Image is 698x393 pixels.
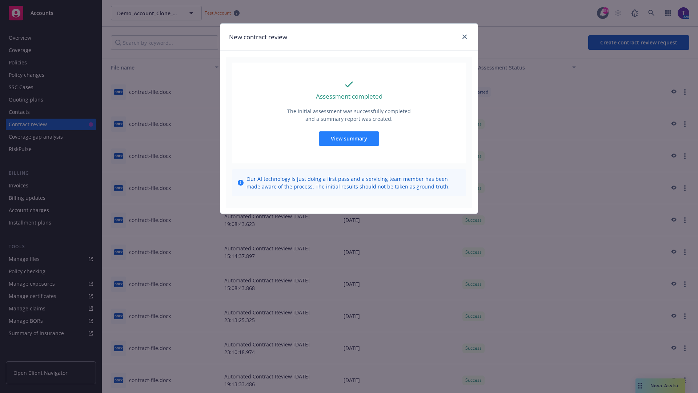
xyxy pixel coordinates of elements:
p: Assessment completed [316,92,382,101]
a: close [460,32,469,41]
p: The initial assessment was successfully completed and a summary report was created. [286,107,412,123]
span: Our AI technology is just doing a first pass and a servicing team member has been made aware of t... [246,175,460,190]
span: View summary [331,135,367,142]
button: View summary [319,131,379,146]
h1: New contract review [229,32,287,42]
